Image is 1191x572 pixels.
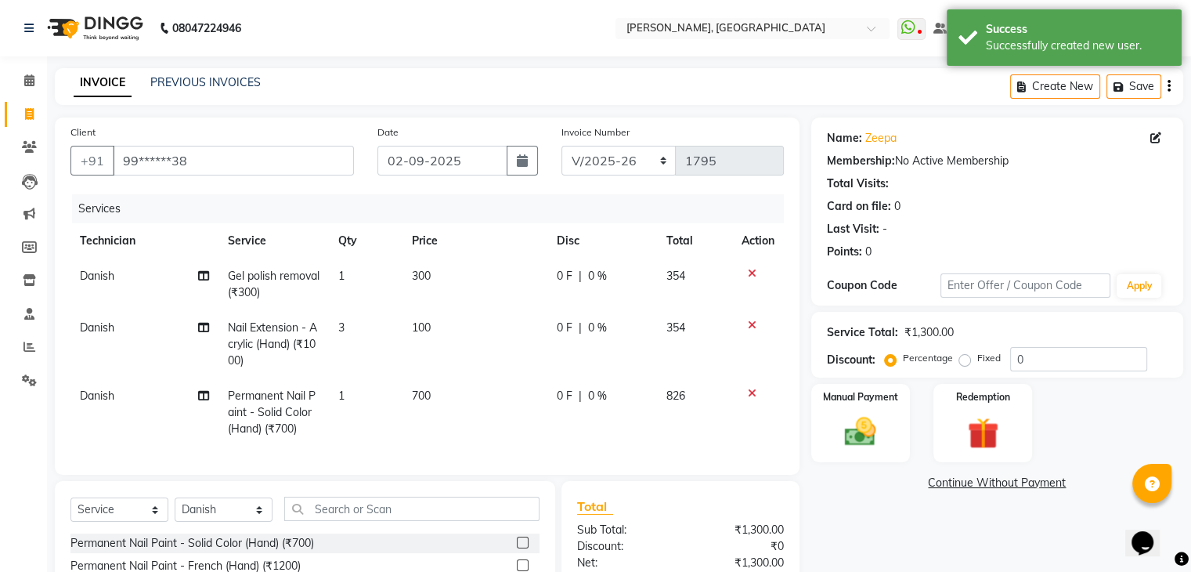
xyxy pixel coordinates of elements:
[986,38,1170,54] div: Successfully created new user.
[827,130,862,147] div: Name:
[1106,74,1161,99] button: Save
[732,223,784,259] th: Action
[657,223,731,259] th: Total
[579,268,582,284] span: |
[1117,274,1161,298] button: Apply
[80,269,114,283] span: Danish
[666,389,685,403] span: 826
[565,555,680,571] div: Net:
[940,273,1111,298] input: Enter Offer / Coupon Code
[70,146,114,176] button: +91
[986,21,1170,38] div: Success
[958,414,1009,453] img: _gift.svg
[956,390,1010,404] label: Redemption
[680,555,796,571] div: ₹1,300.00
[827,244,862,260] div: Points:
[172,6,241,50] b: 08047224946
[72,194,796,223] div: Services
[557,388,572,404] span: 0 F
[865,244,872,260] div: 0
[977,351,1001,365] label: Fixed
[80,389,114,403] span: Danish
[666,269,685,283] span: 354
[113,146,354,176] input: Search by Name/Mobile/Email/Code
[835,414,886,450] img: _cash.svg
[338,320,345,335] span: 3
[903,351,953,365] label: Percentage
[577,498,613,515] span: Total
[40,6,147,50] img: logo
[827,324,898,341] div: Service Total:
[557,268,572,284] span: 0 F
[557,320,572,336] span: 0 F
[680,522,796,538] div: ₹1,300.00
[827,153,895,169] div: Membership:
[823,390,898,404] label: Manual Payment
[338,389,345,403] span: 1
[827,352,875,368] div: Discount:
[70,223,218,259] th: Technician
[70,535,314,552] div: Permanent Nail Paint - Solid Color (Hand) (₹700)
[70,125,96,139] label: Client
[565,538,680,555] div: Discount:
[412,269,431,283] span: 300
[227,389,315,436] span: Permanent Nail Paint - Solid Color (Hand) (₹700)
[80,320,114,335] span: Danish
[218,223,329,259] th: Service
[1125,509,1175,556] iframe: chat widget
[882,221,887,237] div: -
[827,198,891,215] div: Card on file:
[588,320,607,336] span: 0 %
[547,223,658,259] th: Disc
[74,69,132,97] a: INVOICE
[904,324,954,341] div: ₹1,300.00
[894,198,900,215] div: 0
[377,125,399,139] label: Date
[588,388,607,404] span: 0 %
[666,320,685,335] span: 354
[588,268,607,284] span: 0 %
[579,320,582,336] span: |
[579,388,582,404] span: |
[412,389,431,403] span: 700
[561,125,630,139] label: Invoice Number
[227,269,319,299] span: Gel polish removal (₹300)
[680,538,796,555] div: ₹0
[565,522,680,538] div: Sub Total:
[227,320,316,367] span: Nail Extension - Acrylic (Hand) (₹1000)
[412,320,431,335] span: 100
[284,497,540,521] input: Search or Scan
[814,475,1180,491] a: Continue Without Payment
[150,75,261,89] a: PREVIOUS INVOICES
[338,269,345,283] span: 1
[827,221,879,237] div: Last Visit:
[827,176,889,192] div: Total Visits:
[402,223,547,259] th: Price
[1010,74,1100,99] button: Create New
[827,277,940,294] div: Coupon Code
[329,223,402,259] th: Qty
[865,130,897,147] a: Zeepa
[827,153,1168,169] div: No Active Membership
